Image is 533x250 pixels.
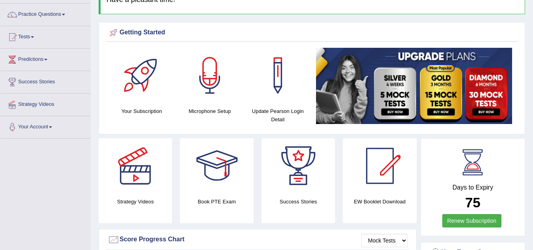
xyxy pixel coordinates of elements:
[0,4,90,23] a: Practice Questions
[262,197,335,206] h4: Success Stories
[430,184,516,191] h4: Days to Expiry
[99,197,172,206] h4: Strategy Videos
[0,49,90,68] a: Predictions
[0,94,90,113] a: Strategy Videos
[108,27,516,39] div: Getting Started
[248,107,308,124] h4: Update Pearson Login Detail
[0,71,90,91] a: Success Stories
[112,107,172,115] h4: Your Subscription
[0,116,90,136] a: Your Account
[343,197,416,206] h4: EW Booklet Download
[442,214,502,227] a: Renew Subscription
[316,48,512,124] img: small5.jpg
[180,107,240,115] h4: Microphone Setup
[180,197,253,206] h4: Book PTE Exam
[0,26,90,46] a: Tests
[108,234,408,246] div: Score Progress Chart
[465,195,481,210] b: 75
